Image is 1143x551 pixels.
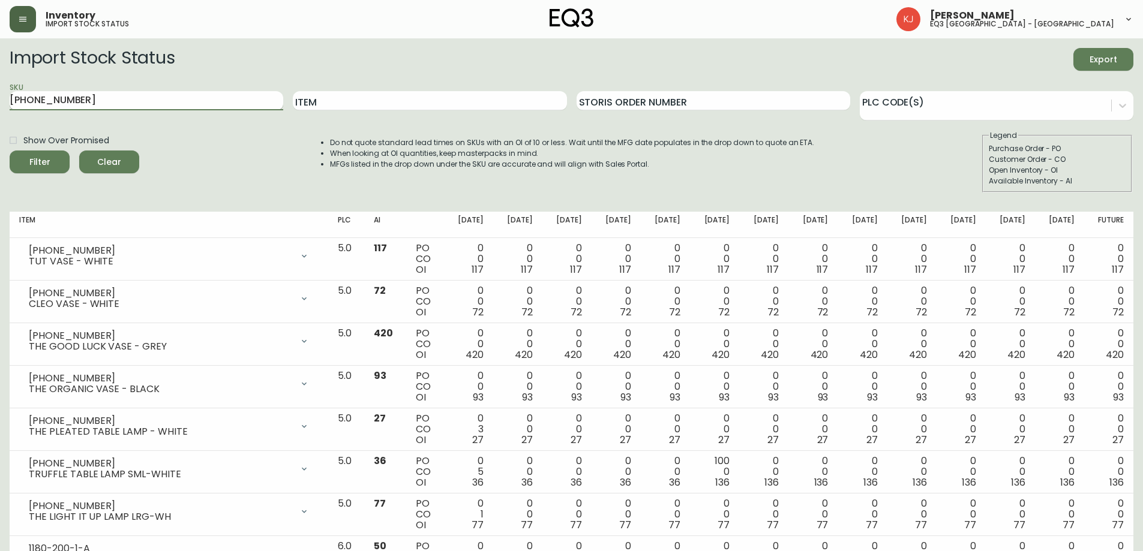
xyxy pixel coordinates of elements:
td: 5.0 [328,366,364,408]
span: 93 [473,390,484,404]
div: 0 0 [650,498,680,531]
span: 77 [1013,518,1025,532]
div: 0 0 [1094,328,1124,360]
div: 0 0 [700,498,730,531]
div: 0 0 [503,285,533,318]
div: 0 0 [798,328,828,360]
div: 0 0 [995,243,1025,275]
span: 117 [619,263,631,276]
th: AI [364,212,406,238]
span: 136 [913,475,927,489]
div: 0 0 [552,498,582,531]
div: 0 0 [454,243,484,275]
td: 5.0 [328,281,364,323]
div: 0 0 [896,328,926,360]
span: 27 [965,433,976,447]
div: 0 0 [946,456,976,488]
th: [DATE] [838,212,887,238]
td: 5.0 [328,323,364,366]
span: 93 [916,390,927,404]
th: [DATE] [493,212,542,238]
td: 5.0 [328,238,364,281]
span: 117 [374,241,387,255]
span: [PERSON_NAME] [930,11,1015,20]
div: 0 0 [503,413,533,445]
span: 27 [472,433,484,447]
span: 93 [768,390,779,404]
span: Inventory [46,11,95,20]
span: 77 [718,518,730,532]
span: 93 [670,390,680,404]
span: 136 [1109,475,1124,489]
div: CLEO VASE - WHITE [29,299,292,309]
div: 0 0 [1094,413,1124,445]
span: 93 [1113,390,1124,404]
h5: import stock status [46,20,129,28]
img: logo [550,8,594,28]
button: Clear [79,150,139,173]
div: 0 0 [601,328,631,360]
div: 0 0 [454,328,484,360]
span: 72 [374,284,386,297]
div: PO CO [416,285,434,318]
div: 0 0 [995,413,1025,445]
img: 24a625d34e264d2520941288c4a55f8e [896,7,920,31]
div: 0 0 [847,371,877,403]
span: 72 [1063,305,1075,319]
div: 0 0 [650,328,680,360]
span: 36 [620,475,631,489]
span: 93 [1064,390,1075,404]
div: 0 0 [1094,456,1124,488]
div: 0 0 [700,371,730,403]
div: 0 0 [798,456,828,488]
div: 0 0 [749,498,779,531]
span: 27 [767,433,779,447]
span: OI [416,348,426,362]
div: PO CO [416,456,434,488]
div: 0 0 [995,285,1025,318]
div: 0 0 [454,371,484,403]
span: 27 [1063,433,1075,447]
span: 117 [718,263,730,276]
div: Filter [29,155,50,170]
span: 136 [764,475,779,489]
span: 36 [669,475,680,489]
span: 27 [620,433,631,447]
th: [DATE] [1035,212,1084,238]
div: 0 0 [847,413,877,445]
span: 420 [761,348,779,362]
span: 420 [860,348,878,362]
span: 420 [662,348,680,362]
div: 0 0 [798,285,828,318]
div: 0 0 [650,371,680,403]
div: 0 0 [749,328,779,360]
span: 72 [817,305,829,319]
span: 27 [866,433,878,447]
div: 0 3 [454,413,484,445]
span: 72 [1014,305,1025,319]
div: [PHONE_NUMBER] [29,415,292,426]
span: 77 [866,518,878,532]
div: [PHONE_NUMBER] [29,288,292,299]
li: When looking at OI quantities, keep masterpacks in mind. [330,148,815,159]
span: 117 [964,263,976,276]
div: 0 0 [503,371,533,403]
div: 0 0 [601,285,631,318]
div: 0 0 [503,498,533,531]
span: OI [416,518,426,532]
div: [PHONE_NUMBER] [29,330,292,341]
div: Available Inventory - AI [989,176,1126,186]
div: 0 0 [847,328,877,360]
span: 36 [521,475,533,489]
span: 36 [571,475,582,489]
div: [PHONE_NUMBER] [29,501,292,511]
span: 136 [863,475,878,489]
div: 0 0 [650,456,680,488]
div: 0 0 [700,328,730,360]
th: [DATE] [986,212,1035,238]
div: 0 0 [601,498,631,531]
span: 77 [1112,518,1124,532]
span: Show Over Promised [23,134,109,147]
th: Item [10,212,328,238]
th: [DATE] [444,212,493,238]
